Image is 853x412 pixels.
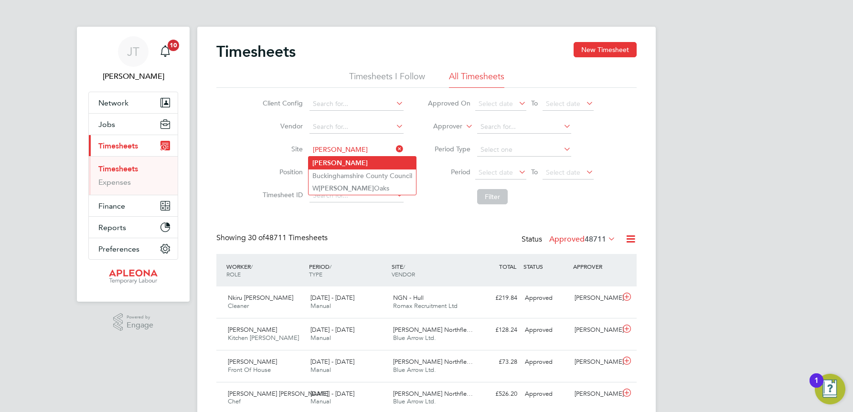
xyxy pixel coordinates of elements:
label: Approved On [427,99,470,107]
a: Go to home page [88,269,178,285]
div: [PERSON_NAME] [571,290,620,306]
div: SITE [389,258,472,283]
span: [PERSON_NAME] Northfle… [393,390,473,398]
span: Preferences [98,244,139,254]
span: Select date [479,99,513,108]
span: Blue Arrow Ltd. [393,334,436,342]
button: Jobs [89,114,178,135]
input: Search for... [309,97,404,111]
button: Finance [89,195,178,216]
span: Manual [310,334,331,342]
button: Filter [477,189,508,204]
span: [DATE] - [DATE] [310,390,354,398]
span: Select date [479,168,513,177]
span: [DATE] - [DATE] [310,326,354,334]
span: Manual [310,302,331,310]
span: To [528,97,541,109]
span: [PERSON_NAME] [228,326,277,334]
div: STATUS [521,258,571,275]
span: Manual [310,397,331,405]
div: Approved [521,386,571,402]
div: WORKER [224,258,307,283]
span: Finance [98,201,125,211]
span: TYPE [309,270,322,278]
span: To [528,166,541,178]
div: [PERSON_NAME] [571,354,620,370]
li: W Oaks [309,182,416,195]
input: Search for... [309,189,404,202]
span: / [330,263,331,270]
span: ROLE [226,270,241,278]
div: £73.28 [471,354,521,370]
div: PERIOD [307,258,389,283]
span: Manual [310,366,331,374]
input: Search for... [309,143,404,157]
label: Site [260,145,303,153]
span: 10 [168,40,179,51]
div: [PERSON_NAME] [571,386,620,402]
li: Timesheets I Follow [349,71,425,88]
h2: Timesheets [216,42,296,61]
div: [PERSON_NAME] [571,322,620,338]
b: [PERSON_NAME] [319,184,374,192]
span: Jobs [98,120,115,129]
label: Period [427,168,470,176]
span: 48711 [585,234,606,244]
span: Reports [98,223,126,232]
div: Showing [216,233,330,243]
span: Nkiru [PERSON_NAME] [228,294,293,302]
span: Blue Arrow Ltd. [393,366,436,374]
button: Timesheets [89,135,178,156]
label: Approved [549,234,616,244]
span: Engage [127,321,153,329]
div: £526.20 [471,386,521,402]
span: [PERSON_NAME] [PERSON_NAME] [228,390,328,398]
button: Reports [89,217,178,238]
div: £128.24 [471,322,521,338]
a: Timesheets [98,164,138,173]
a: Expenses [98,178,131,187]
span: [PERSON_NAME] [228,358,277,366]
div: £219.84 [471,290,521,306]
span: Chef [228,397,241,405]
a: JT[PERSON_NAME] [88,36,178,82]
label: Position [260,168,303,176]
img: apleona-logo-retina.png [109,269,158,285]
li: All Timesheets [449,71,504,88]
div: Status [522,233,618,246]
span: Cleaner [228,302,249,310]
span: / [251,263,253,270]
div: 1 [814,380,819,393]
label: Approver [419,122,462,131]
nav: Main navigation [77,27,190,302]
span: VENDOR [392,270,415,278]
button: Network [89,92,178,113]
span: [PERSON_NAME] Northfle… [393,326,473,334]
span: NGN - Hull [393,294,424,302]
span: Timesheets [98,141,138,150]
button: Preferences [89,238,178,259]
label: Timesheet ID [260,190,303,199]
span: 48711 Timesheets [248,233,328,243]
label: Period Type [427,145,470,153]
button: New Timesheet [574,42,637,57]
span: TOTAL [499,263,516,270]
input: Select one [477,143,571,157]
b: [PERSON_NAME] [312,159,368,167]
span: [DATE] - [DATE] [310,358,354,366]
input: Search for... [477,120,571,134]
div: Timesheets [89,156,178,195]
div: APPROVER [571,258,620,275]
span: Network [98,98,128,107]
a: Powered byEngage [113,313,154,331]
span: Blue Arrow Ltd. [393,397,436,405]
label: Client Config [260,99,303,107]
span: Front Of House [228,366,271,374]
div: Approved [521,354,571,370]
span: Romax Recruitment Ltd [393,302,458,310]
span: [PERSON_NAME] Northfle… [393,358,473,366]
span: / [403,263,405,270]
a: 10 [156,36,175,67]
span: Powered by [127,313,153,321]
li: Buckinghamshire County Council [309,169,416,182]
